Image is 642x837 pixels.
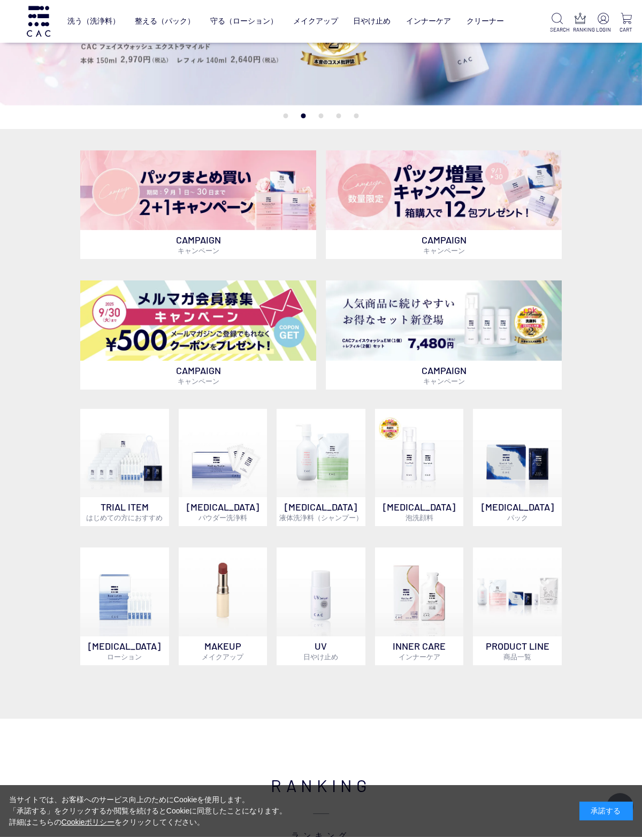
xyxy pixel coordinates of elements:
[375,409,464,527] a: 泡洗顔料 [MEDICAL_DATA]泡洗顔料
[178,246,219,255] span: キャンペーン
[202,652,243,661] span: メイクアップ
[179,547,267,665] a: MAKEUPメイクアップ
[25,6,52,36] img: logo
[473,547,562,665] a: PRODUCT LINE商品一覧
[279,513,363,522] span: 液体洗浄料（シャンプー）
[406,513,433,522] span: 泡洗顔料
[326,361,562,390] p: CAMPAIGN
[354,113,359,118] button: 5 of 5
[467,9,504,34] a: クリーナー
[399,652,440,661] span: インナーケア
[573,13,587,34] a: RANKING
[473,409,562,527] a: [MEDICAL_DATA]パック
[579,802,633,820] div: 承諾する
[67,9,120,34] a: 洗う（洗浄料）
[135,9,195,34] a: 整える（パック）
[326,230,562,259] p: CAMPAIGN
[277,547,365,665] a: UV日やけ止め
[303,652,338,661] span: 日やけ止め
[503,652,531,661] span: 商品一覧
[619,26,633,34] p: CART
[107,652,142,661] span: ローション
[375,409,464,498] img: 泡洗顔料
[80,150,316,260] a: パックキャンペーン2+1 パックキャンペーン2+1 CAMPAIGNキャンペーン
[178,377,219,385] span: キャンペーン
[423,246,465,255] span: キャンペーン
[406,9,451,34] a: インナーケア
[80,547,169,665] a: [MEDICAL_DATA]ローション
[573,26,587,34] p: RANKING
[179,497,267,526] p: [MEDICAL_DATA]
[80,497,169,526] p: TRIAL ITEM
[550,26,564,34] p: SEARCH
[198,513,247,522] span: パウダー洗浄料
[375,497,464,526] p: [MEDICAL_DATA]
[80,409,169,527] a: トライアルセット TRIAL ITEMはじめての方におすすめ
[62,818,115,826] a: Cookieポリシー
[80,150,316,231] img: パックキャンペーン2+1
[284,113,288,118] button: 1 of 5
[550,13,564,34] a: SEARCH
[337,113,341,118] button: 4 of 5
[375,547,464,665] a: インナーケア INNER CAREインナーケア
[423,377,465,385] span: キャンペーン
[596,13,610,34] a: LOGIN
[179,636,267,665] p: MAKEUP
[375,636,464,665] p: INNER CARE
[210,9,278,34] a: 守る（ローション）
[80,230,316,259] p: CAMPAIGN
[473,497,562,526] p: [MEDICAL_DATA]
[326,150,562,231] img: パック増量キャンペーン
[86,513,163,522] span: はじめての方におすすめ
[277,409,365,527] a: [MEDICAL_DATA]液体洗浄料（シャンプー）
[353,9,391,34] a: 日やけ止め
[179,409,267,527] a: [MEDICAL_DATA]パウダー洗浄料
[326,150,562,260] a: パック増量キャンペーン パック増量キャンペーン CAMPAIGNキャンペーン
[80,409,169,498] img: トライアルセット
[80,361,316,390] p: CAMPAIGN
[277,497,365,526] p: [MEDICAL_DATA]
[80,636,169,665] p: [MEDICAL_DATA]
[319,113,324,118] button: 3 of 5
[80,280,316,361] img: メルマガ会員募集
[9,794,287,828] div: 当サイトでは、お客様へのサービス向上のためにCookieを使用します。 「承諾する」をクリックするか閲覧を続けるとCookieに同意したことになります。 詳細はこちらの をクリックしてください。
[326,280,562,361] img: フェイスウォッシュ＋レフィル2個セット
[473,636,562,665] p: PRODUCT LINE
[507,513,528,522] span: パック
[619,13,633,34] a: CART
[301,113,306,118] button: 2 of 5
[596,26,610,34] p: LOGIN
[375,547,464,636] img: インナーケア
[80,280,316,390] a: メルマガ会員募集 メルマガ会員募集 CAMPAIGNキャンペーン
[277,636,365,665] p: UV
[326,280,562,390] a: フェイスウォッシュ＋レフィル2個セット フェイスウォッシュ＋レフィル2個セット CAMPAIGNキャンペーン
[293,9,338,34] a: メイクアップ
